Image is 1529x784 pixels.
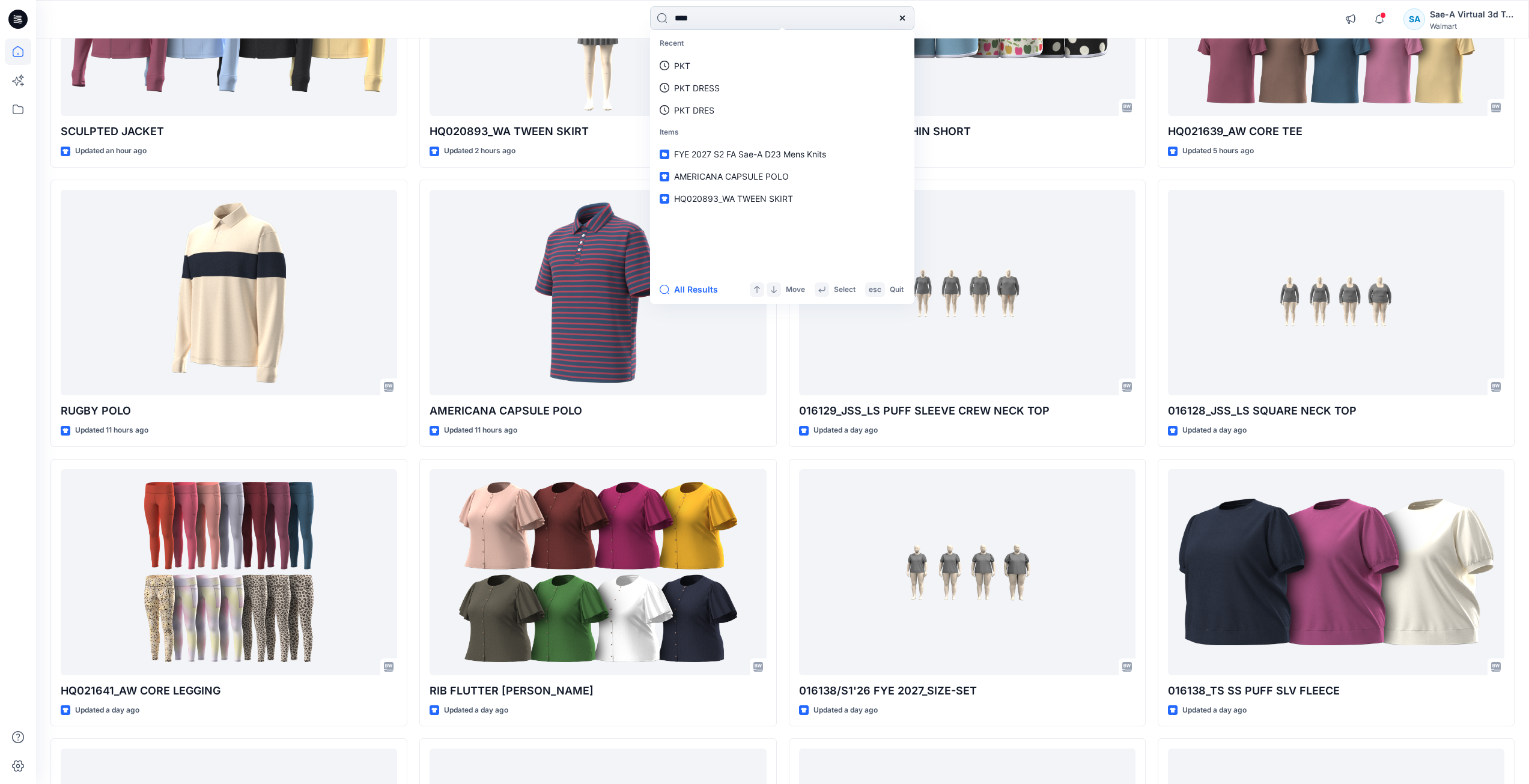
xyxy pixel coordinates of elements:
span: AMERICANA CAPSULE POLO [674,171,789,181]
p: 016128_JSS_LS SQUARE NECK TOP [1168,403,1504,419]
p: HQ021249_WN DOLPHIN SHORT [799,123,1135,140]
p: Updated a day ago [1182,424,1247,437]
p: Updated 11 hours ago [75,424,148,437]
p: Updated an hour ago [75,145,147,157]
a: HQ020893_WA TWEEN SKIRT [652,187,912,210]
p: Updated 2 hours ago [444,145,515,157]
a: RUGBY POLO [61,190,397,396]
button: All Results [660,282,726,297]
a: RIB FLUTTER HENLEY [430,469,766,675]
p: Updated a day ago [75,704,139,717]
p: PKT DRESS [674,82,720,94]
p: SCULPTED JACKET [61,123,397,140]
p: Items [652,121,912,144]
p: Move [786,284,805,296]
p: Quit [890,284,904,296]
p: RUGBY POLO [61,403,397,419]
div: SA [1403,8,1425,30]
a: 016138/S1'26 FYE 2027_SIZE-SET [799,469,1135,675]
p: HQ021641_AW CORE LEGGING [61,682,397,699]
p: Recent [652,32,912,55]
a: AMERICANA CAPSULE POLO [652,165,912,187]
a: PKT DRESS [652,77,912,99]
p: Updated a day ago [444,704,508,717]
a: PKT DRES [652,99,912,121]
a: FYE 2027 S2 FA Sae-A D23 Mens Knits [652,143,912,165]
p: Select [834,284,856,296]
p: 016129_JSS_LS PUFF SLEEVE CREW NECK TOP [799,403,1135,419]
div: Walmart [1430,22,1514,31]
a: 016138_TS SS PUFF SLV FLEECE [1168,469,1504,675]
p: Updated 11 hours ago [444,424,517,437]
p: 016138_TS SS PUFF SLV FLEECE [1168,682,1504,699]
a: AMERICANA CAPSULE POLO [430,190,766,396]
p: Updated a day ago [813,704,878,717]
p: AMERICANA CAPSULE POLO [430,403,766,419]
p: HQ021639_AW CORE TEE [1168,123,1504,140]
div: Sae-A Virtual 3d Team [1430,7,1514,22]
p: esc [869,284,881,296]
p: 016138/S1'26 FYE 2027_SIZE-SET [799,682,1135,699]
p: PKT [674,59,690,72]
a: HQ021641_AW CORE LEGGING [61,469,397,675]
p: RIB FLUTTER [PERSON_NAME] [430,682,766,699]
a: 016129_JSS_LS PUFF SLEEVE CREW NECK TOP [799,190,1135,396]
a: PKT [652,55,912,77]
p: PKT DRES [674,104,714,117]
a: 016128_JSS_LS SQUARE NECK TOP [1168,190,1504,396]
p: Updated a day ago [1182,704,1247,717]
span: HQ020893_WA TWEEN SKIRT [674,193,793,204]
span: FYE 2027 S2 FA Sae-A D23 Mens Knits [674,149,826,159]
p: Updated 5 hours ago [1182,145,1254,157]
p: Updated a day ago [813,424,878,437]
p: HQ020893_WA TWEEN SKIRT [430,123,766,140]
